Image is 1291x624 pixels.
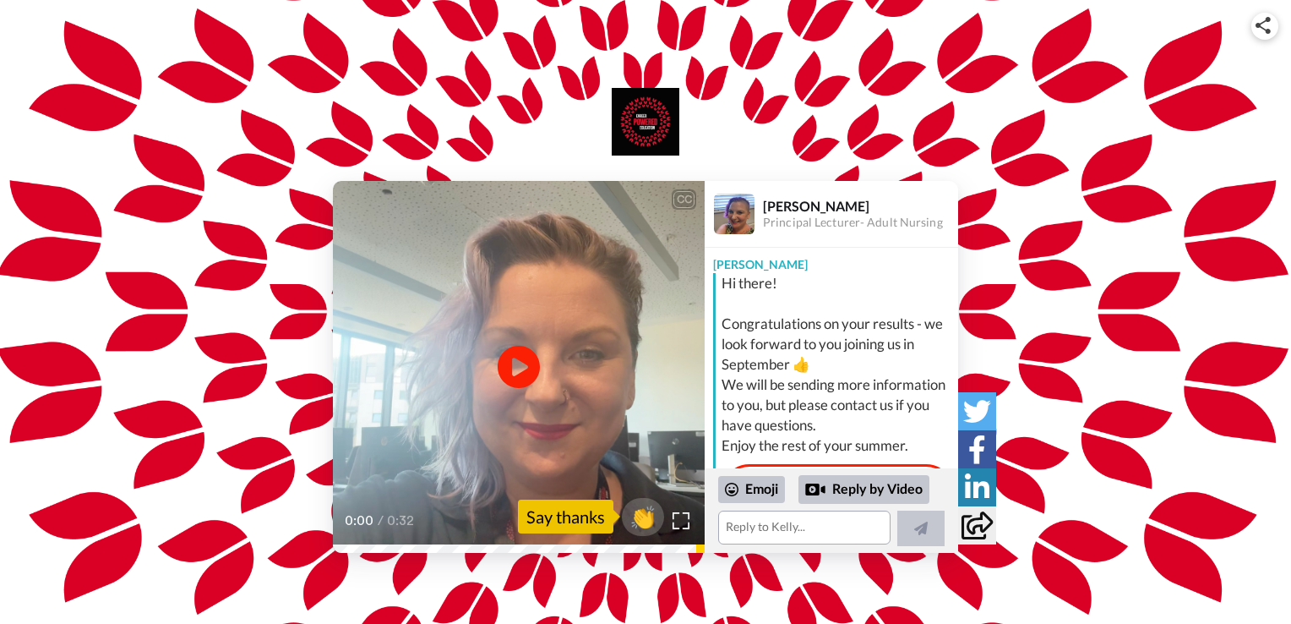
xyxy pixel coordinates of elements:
span: 0:00 [345,511,374,531]
div: Reply by Video [805,479,825,500]
button: 👏 [622,498,664,536]
span: 👏 [622,503,664,530]
div: [PERSON_NAME] [705,248,958,273]
img: University of Bedfordshire logo [612,88,679,156]
div: [PERSON_NAME] [763,198,957,214]
div: Say thanks [518,500,613,534]
div: Principal Lecturer- Adult Nursing [763,216,957,230]
img: ic_share.svg [1256,17,1271,34]
a: Find out about Welcome Week! [722,464,954,521]
span: 0:32 [387,511,417,531]
div: CC [673,191,695,208]
div: Reply by Video [798,475,929,504]
img: Profile Image [714,194,754,234]
span: / [378,511,384,531]
div: Emoji [718,476,785,503]
div: Hi there! Congratulations on your results - we look forward to you joining us in September 👍 We w... [722,273,954,456]
img: Full screen [673,512,689,529]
